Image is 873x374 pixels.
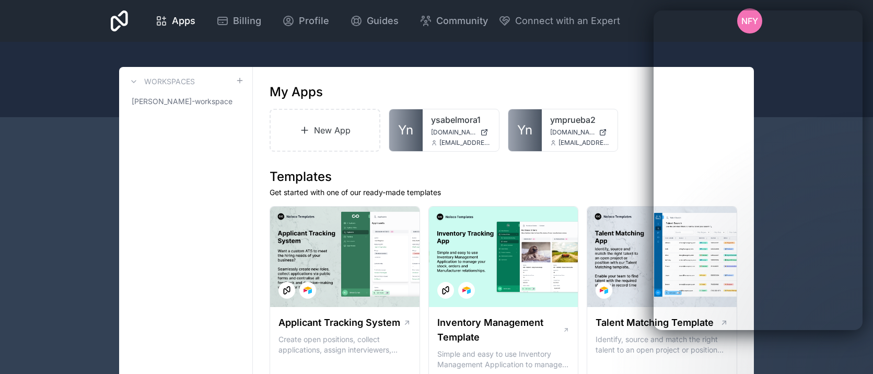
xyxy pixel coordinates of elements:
[270,168,737,185] h1: Templates
[367,14,399,28] span: Guides
[144,76,195,87] h3: Workspaces
[342,9,407,32] a: Guides
[127,92,244,111] a: [PERSON_NAME]-workspace
[132,96,232,107] span: [PERSON_NAME]-workspace
[439,139,491,147] span: [EMAIL_ADDRESS][DOMAIN_NAME]
[550,128,595,137] span: [DOMAIN_NAME]
[208,9,270,32] a: Billing
[172,14,195,28] span: Apps
[278,334,411,355] p: Create open positions, collect applications, assign interviewers, centralise candidate feedback a...
[550,128,610,137] a: [DOMAIN_NAME]
[550,114,610,126] a: ymprueba2
[147,9,204,32] a: Apps
[270,187,737,198] p: Get started with one of our ready-made templates
[299,14,329,28] span: Profile
[127,75,195,88] a: Workspaces
[233,14,261,28] span: Billing
[274,9,337,32] a: Profile
[431,128,491,137] a: [DOMAIN_NAME]
[304,286,312,294] img: Airtable Logo
[436,14,488,28] span: Community
[654,10,863,330] iframe: Intercom live chat
[270,109,380,152] a: New App
[437,315,563,345] h1: Inventory Management Template
[278,315,400,330] h1: Applicant Tracking System
[498,14,620,28] button: Connect with an Expert
[431,128,476,137] span: [DOMAIN_NAME]
[270,84,323,100] h1: My Apps
[596,315,714,330] h1: Talent Matching Template
[837,338,863,364] iframe: Intercom live chat
[462,286,471,294] img: Airtable Logo
[600,286,608,294] img: Airtable Logo
[437,349,570,370] p: Simple and easy to use Inventory Management Application to manage your stock, orders and Manufact...
[517,122,532,139] span: Yn
[558,139,610,147] span: [EMAIL_ADDRESS][DOMAIN_NAME]
[398,122,413,139] span: Yn
[431,114,491,126] a: ysabelmora1
[411,9,496,32] a: Community
[389,109,423,151] a: Yn
[508,109,542,151] a: Yn
[515,14,620,28] span: Connect with an Expert
[596,334,728,355] p: Identify, source and match the right talent to an open project or position with our Talent Matchi...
